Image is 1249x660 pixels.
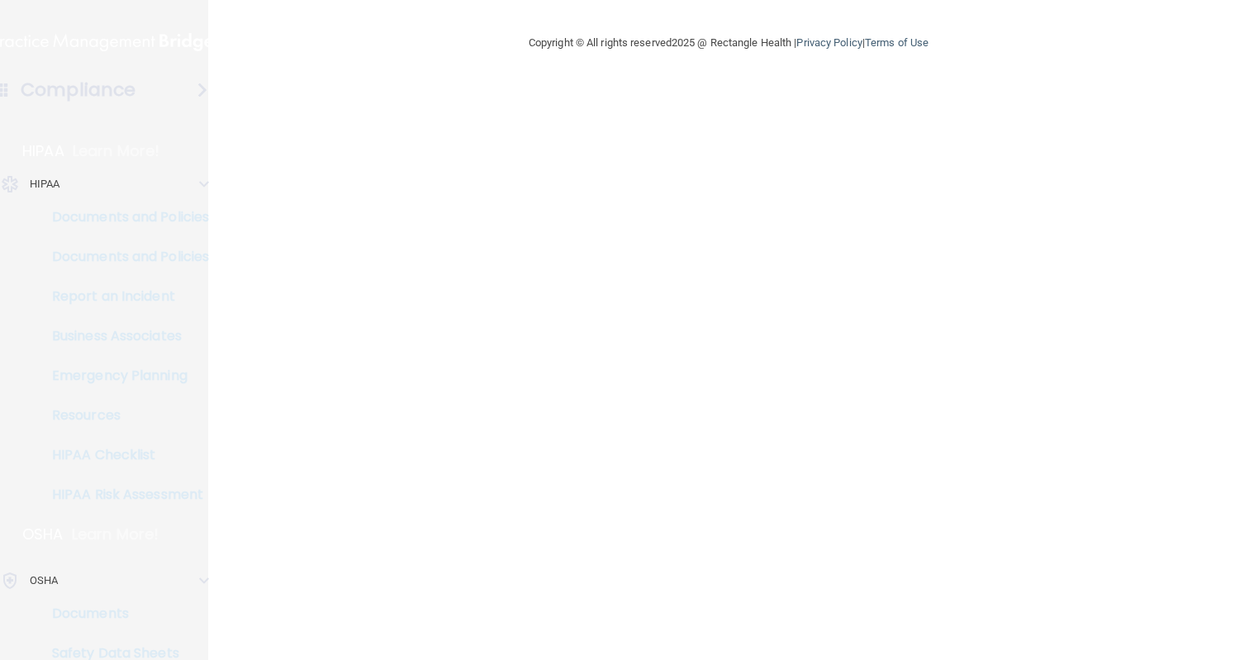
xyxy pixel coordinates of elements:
p: Business Associates [11,328,236,344]
a: Privacy Policy [796,36,862,49]
p: HIPAA [22,141,64,161]
p: OSHA [22,525,64,544]
a: Terms of Use [865,36,928,49]
p: Report an Incident [11,288,236,305]
h4: Compliance [21,78,135,102]
p: Documents and Policies [11,249,236,265]
p: Documents [11,605,236,622]
p: HIPAA Checklist [11,447,236,463]
p: Learn More! [73,141,160,161]
p: OSHA [30,571,58,591]
p: Emergency Planning [11,368,236,384]
p: Learn More! [72,525,159,544]
p: HIPAA Risk Assessment [11,487,236,503]
p: HIPAA [30,174,60,194]
p: Resources [11,407,236,424]
div: Copyright © All rights reserved 2025 @ Rectangle Health | | [427,17,1030,69]
p: Documents and Policies [11,209,236,226]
